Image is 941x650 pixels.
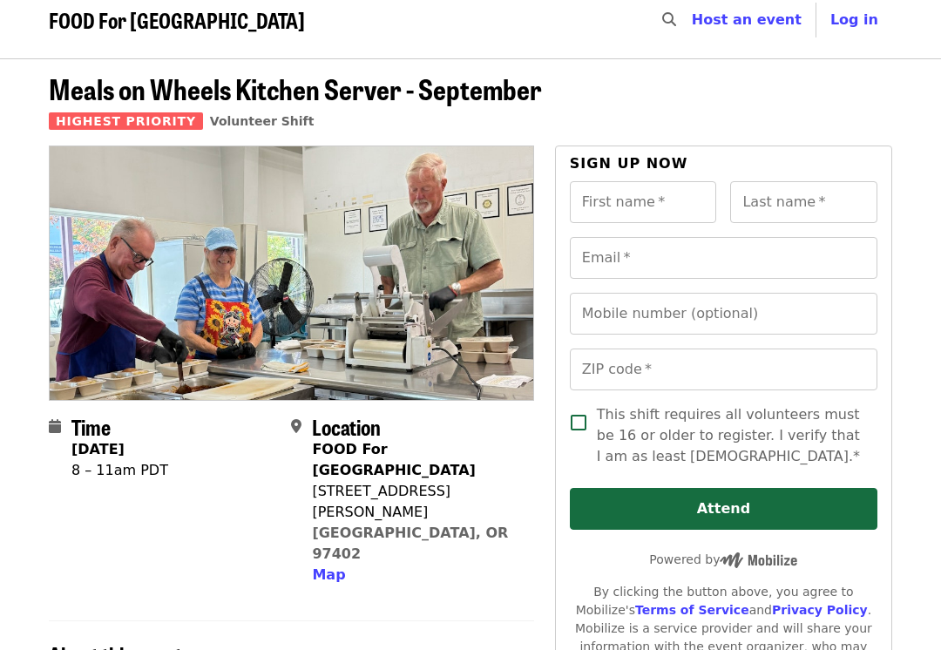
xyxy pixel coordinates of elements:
[692,12,802,29] a: Host an event
[49,69,542,110] span: Meals on Wheels Kitchen Server - September
[772,604,868,618] a: Privacy Policy
[312,412,381,443] span: Location
[570,156,688,173] span: Sign up now
[71,412,111,443] span: Time
[312,442,475,479] strong: FOOD For [GEOGRAPHIC_DATA]
[49,113,203,131] span: Highest Priority
[49,5,305,36] span: FOOD For [GEOGRAPHIC_DATA]
[312,565,345,586] button: Map
[730,182,877,224] input: Last name
[210,115,315,129] a: Volunteer Shift
[570,489,877,531] button: Attend
[597,405,863,468] span: This shift requires all volunteers must be 16 or older to register. I verify that I am as least [...
[71,461,168,482] div: 8 – 11am PDT
[291,419,301,436] i: map-marker-alt icon
[720,553,797,569] img: Powered by Mobilize
[570,294,877,335] input: Mobile number (optional)
[570,182,717,224] input: First name
[71,442,125,458] strong: [DATE]
[49,9,305,34] a: FOOD For [GEOGRAPHIC_DATA]
[570,349,877,391] input: ZIP code
[570,238,877,280] input: Email
[312,525,508,563] a: [GEOGRAPHIC_DATA], OR 97402
[312,567,345,584] span: Map
[635,604,749,618] a: Terms of Service
[662,12,676,29] i: search icon
[649,553,797,567] span: Powered by
[816,3,892,38] button: Log in
[50,147,533,400] img: Meals on Wheels Kitchen Server - September organized by FOOD For Lane County
[830,12,878,29] span: Log in
[312,482,519,524] div: [STREET_ADDRESS][PERSON_NAME]
[49,419,61,436] i: calendar icon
